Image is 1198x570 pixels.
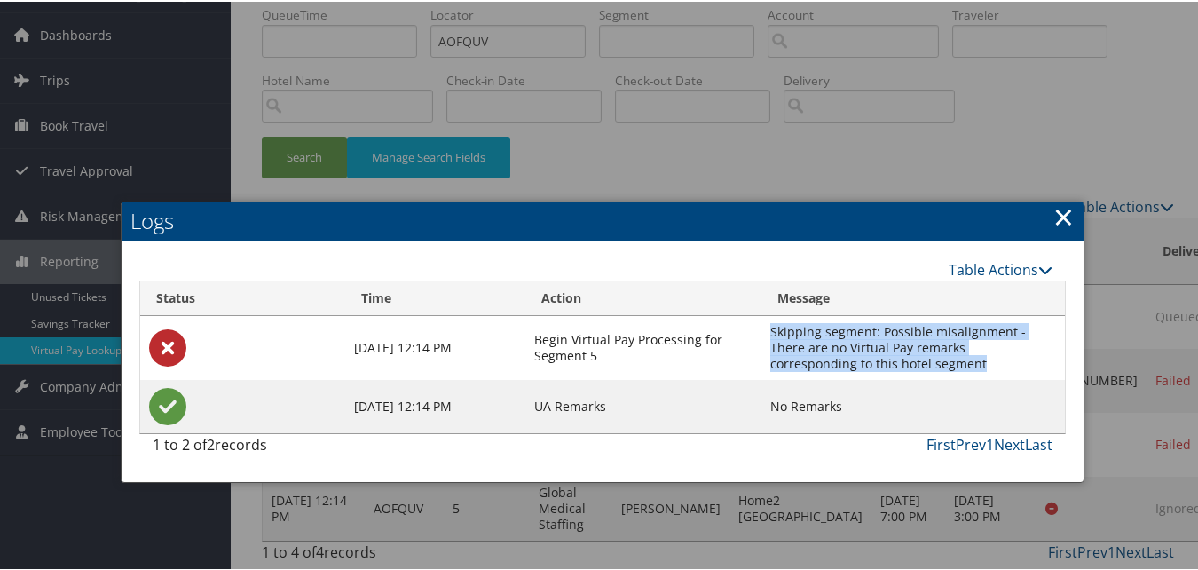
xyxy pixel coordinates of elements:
th: Status: activate to sort column ascending [140,280,346,314]
a: Next [994,433,1025,453]
a: Last [1025,433,1052,453]
a: First [926,433,956,453]
a: Prev [956,433,986,453]
h2: Logs [122,200,1084,239]
th: Action: activate to sort column ascending [525,280,761,314]
a: Close [1053,197,1074,233]
td: Skipping segment: Possible misalignment - There are no Virtual Pay remarks corresponding to this ... [761,314,1065,378]
td: [DATE] 12:14 PM [345,314,525,378]
th: Time: activate to sort column ascending [345,280,525,314]
th: Message: activate to sort column ascending [761,280,1065,314]
td: Begin Virtual Pay Processing for Segment 5 [525,314,761,378]
a: 1 [986,433,994,453]
td: [DATE] 12:14 PM [345,378,525,431]
td: UA Remarks [525,378,761,431]
span: 2 [207,433,215,453]
td: No Remarks [761,378,1065,431]
a: Table Actions [949,258,1052,278]
div: 1 to 2 of records [153,432,358,463]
